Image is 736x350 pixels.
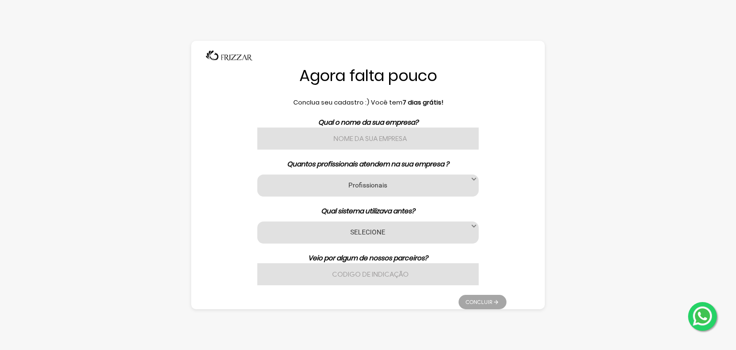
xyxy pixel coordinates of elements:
[230,66,506,86] h1: Agora falta pouco
[269,180,467,189] label: Profissionais
[230,98,506,107] p: Conclua seu cadastro :) Você tem
[230,117,506,128] p: Qual o nome da sua empresa?
[402,98,443,107] b: 7 dias grátis!
[269,227,467,236] label: SELECIONE
[257,128,479,150] input: Nome da sua empresa
[230,159,506,169] p: Quantos profissionais atendem na sua empresa ?
[230,253,506,263] p: Veio por algum de nossos parceiros?
[691,304,714,327] img: whatsapp.png
[459,290,506,309] ul: Pagination
[257,263,479,285] input: Codigo de indicação
[230,206,506,216] p: Qual sistema utilizava antes?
